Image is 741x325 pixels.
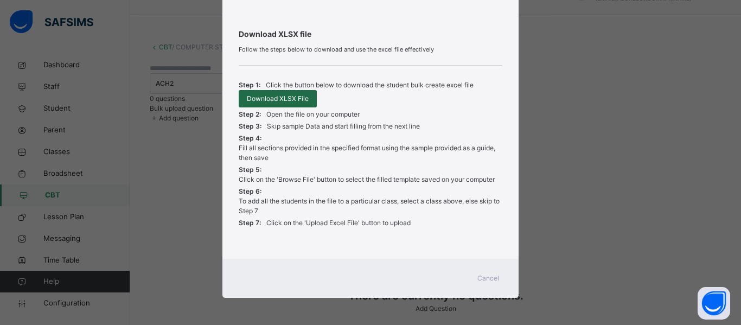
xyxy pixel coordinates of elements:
span: Step 6: [239,187,261,196]
span: Download XLSX file [239,28,502,40]
span: Step 1: [239,80,260,90]
span: Step 3: [239,122,261,131]
p: Click the button below to download the student bulk create excel file [266,80,474,90]
span: Cancel [477,273,499,283]
span: Step 4: [239,133,261,143]
span: Step 2: [239,110,261,119]
span: Step 5: [239,165,261,175]
p: Open the file on your computer [266,110,360,119]
p: Click on the 'Upload Excel File' button to upload [266,218,411,228]
span: Download XLSX File [247,94,309,104]
p: Skip sample Data and start filling from the next line [267,122,420,131]
p: Click on the 'Browse File' button to select the filled template saved on your computer [239,175,495,184]
span: Step 7: [239,218,261,228]
button: Open asap [698,287,730,320]
span: Follow the steps below to download and use the excel file effectively [239,45,502,54]
p: To add all the students in the file to a particular class, select a class above, else skip to Step 7 [239,196,502,216]
p: Fill all sections provided in the specified format using the sample provided as a guide, then save [239,143,502,163]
